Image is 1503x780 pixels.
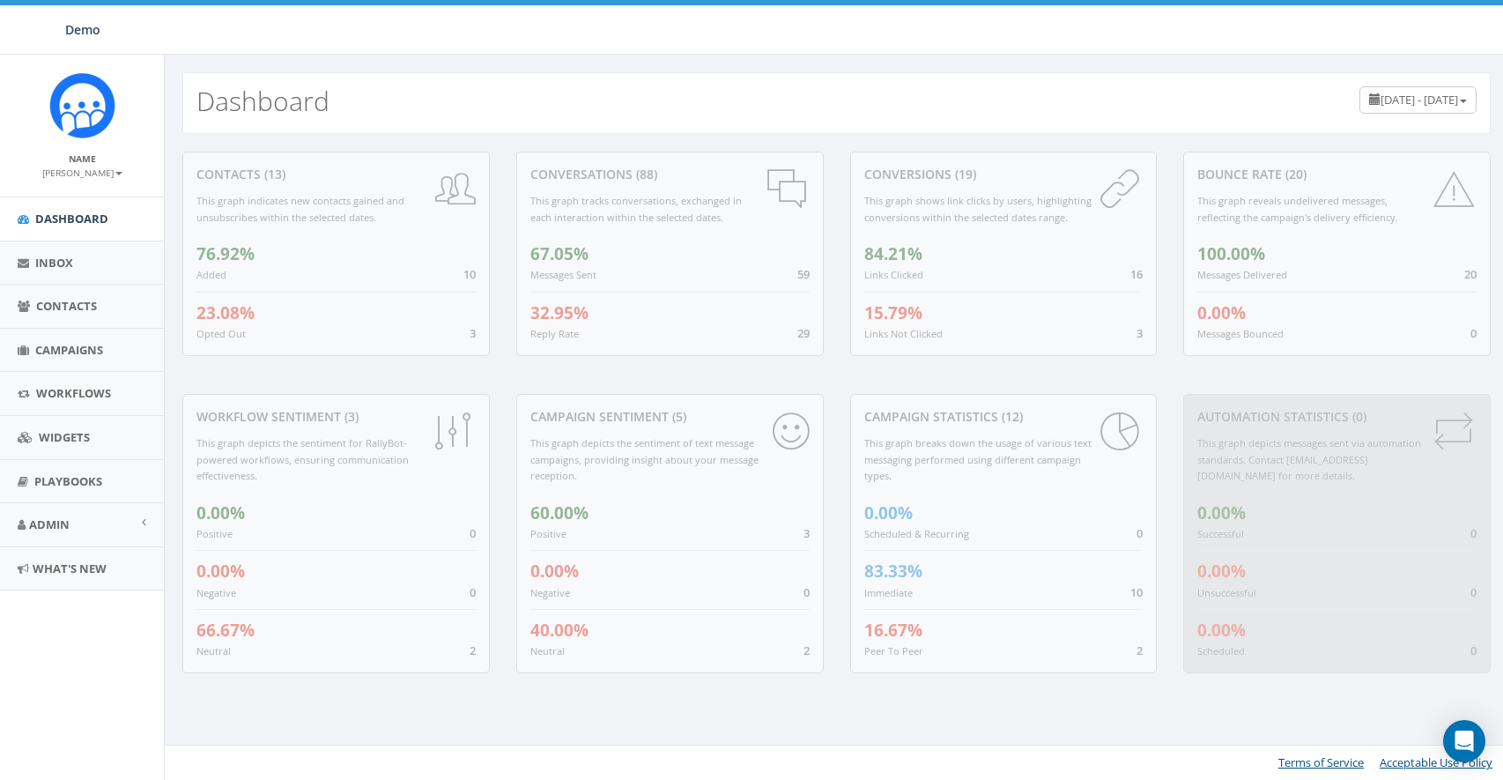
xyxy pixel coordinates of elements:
[1197,408,1477,426] div: Automation Statistics
[530,301,589,324] span: 32.95%
[530,560,579,583] span: 0.00%
[530,436,759,482] small: This graph depicts the sentiment of text message campaigns, providing insight about your message ...
[1197,436,1421,482] small: This graph depicts messages sent via automation standards. Contact [EMAIL_ADDRESS][DOMAIN_NAME] f...
[864,560,922,583] span: 83.33%
[1197,242,1265,265] span: 100.00%
[803,584,810,600] span: 0
[1137,525,1143,541] span: 0
[39,429,90,445] span: Widgets
[196,586,236,599] small: Negative
[797,266,810,282] span: 59
[196,327,246,340] small: Opted Out
[530,327,579,340] small: Reply Rate
[998,408,1023,425] span: (12)
[864,408,1144,426] div: Campaign Statistics
[1197,268,1287,281] small: Messages Delivered
[864,301,922,324] span: 15.79%
[470,584,476,600] span: 0
[463,266,476,282] span: 10
[35,255,73,271] span: Inbox
[1130,584,1143,600] span: 10
[35,211,108,227] span: Dashboard
[1380,754,1492,770] a: Acceptable Use Policy
[530,586,570,599] small: Negative
[196,619,255,642] span: 66.67%
[1470,584,1477,600] span: 0
[1197,166,1477,183] div: Bounce Rate
[951,166,976,182] span: (19)
[1197,501,1246,524] span: 0.00%
[1470,643,1477,658] span: 0
[470,643,476,658] span: 2
[34,473,102,489] span: Playbooks
[864,586,913,599] small: Immediate
[196,436,409,482] small: This graph depicts the sentiment for RallyBot-powered workflows, ensuring communication effective...
[797,325,810,341] span: 29
[196,527,233,540] small: Positive
[65,21,100,38] span: Demo
[49,72,115,138] img: Icon_1.png
[1381,92,1458,108] span: [DATE] - [DATE]
[530,166,810,183] div: conversations
[530,268,596,281] small: Messages Sent
[196,268,226,281] small: Added
[470,525,476,541] span: 0
[196,166,476,183] div: contacts
[530,501,589,524] span: 60.00%
[196,242,255,265] span: 76.92%
[803,643,810,658] span: 2
[196,301,255,324] span: 23.08%
[196,560,245,583] span: 0.00%
[864,644,923,657] small: Peer To Peer
[261,166,285,182] span: (13)
[530,527,566,540] small: Positive
[29,516,70,532] span: Admin
[1349,408,1366,425] span: (0)
[1197,301,1246,324] span: 0.00%
[36,385,111,401] span: Workflows
[864,501,913,524] span: 0.00%
[1130,266,1143,282] span: 16
[530,194,742,224] small: This graph tracks conversations, exchanged in each interaction within the selected dates.
[864,242,922,265] span: 84.21%
[530,619,589,642] span: 40.00%
[1197,619,1246,642] span: 0.00%
[35,342,103,358] span: Campaigns
[1197,586,1256,599] small: Unsuccessful
[470,325,476,341] span: 3
[196,501,245,524] span: 0.00%
[1197,527,1244,540] small: Successful
[864,166,1144,183] div: conversions
[864,527,969,540] small: Scheduled & Recurring
[1282,166,1307,182] span: (20)
[803,525,810,541] span: 3
[1464,266,1477,282] span: 20
[864,327,943,340] small: Links Not Clicked
[864,268,923,281] small: Links Clicked
[341,408,359,425] span: (3)
[633,166,657,182] span: (88)
[69,152,96,165] small: Name
[1278,754,1364,770] a: Terms of Service
[42,167,122,179] small: [PERSON_NAME]
[864,436,1092,482] small: This graph breaks down the usage of various text messaging performed using different campaign types.
[36,298,97,314] span: Contacts
[196,644,231,657] small: Neutral
[1137,643,1143,658] span: 2
[530,644,565,657] small: Neutral
[1197,327,1284,340] small: Messages Bounced
[864,619,922,642] span: 16.67%
[530,408,810,426] div: Campaign Sentiment
[1470,525,1477,541] span: 0
[1443,720,1485,762] div: Open Intercom Messenger
[864,194,1092,224] small: This graph shows link clicks by users, highlighting conversions within the selected dates range.
[42,164,122,180] a: [PERSON_NAME]
[33,561,107,576] span: What's New
[1197,644,1245,657] small: Scheduled
[196,86,329,115] h2: Dashboard
[1197,560,1246,583] span: 0.00%
[530,242,589,265] span: 67.05%
[669,408,686,425] span: (5)
[1470,325,1477,341] span: 0
[196,194,404,224] small: This graph indicates new contacts gained and unsubscribes within the selected dates.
